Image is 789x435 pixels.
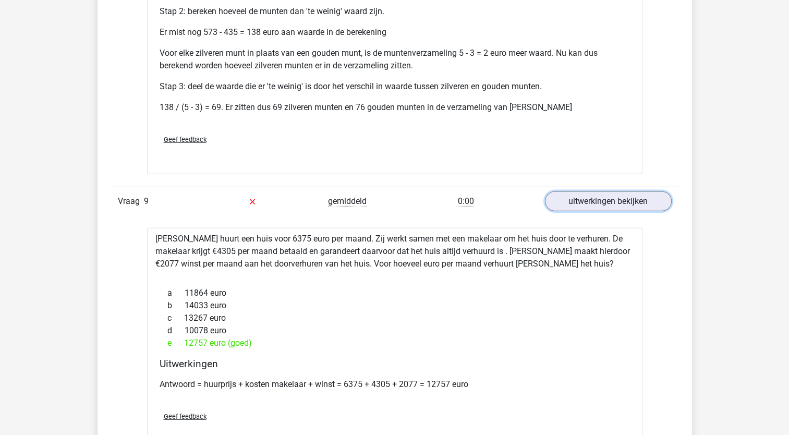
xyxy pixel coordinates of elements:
p: Voor elke zilveren munt in plaats van een gouden munt, is de muntenverzameling 5 - 3 = 2 euro mee... [160,47,630,72]
span: d [167,324,185,337]
span: Geef feedback [164,136,207,143]
div: 10078 euro [160,324,630,337]
p: Stap 3: deel de waarde die er 'te weinig' is door het verschil in waarde tussen zilveren en goude... [160,80,630,93]
div: 13267 euro [160,312,630,324]
p: 138 / (5 - 3) = 69. Er zitten dus 69 zilveren munten en 76 gouden munten in de verzameling van [P... [160,101,630,114]
span: b [167,299,185,312]
div: 11864 euro [160,287,630,299]
span: e [167,337,184,349]
p: Stap 2: bereken hoeveel de munten dan 'te weinig' waard zijn. [160,5,630,18]
p: Er mist nog 573 - 435 = 138 euro aan waarde in de berekening [160,26,630,39]
div: 14033 euro [160,299,630,312]
span: 0:00 [458,196,474,207]
p: Antwoord = huurprijs + kosten makelaar + winst = 6375 + 4305 + 2077 = 12757 euro [160,378,630,391]
div: 12757 euro (goed) [160,337,630,349]
span: a [167,287,185,299]
h4: Uitwerkingen [160,358,630,370]
span: 9 [144,196,149,206]
span: c [167,312,184,324]
span: gemiddeld [328,196,367,207]
span: Vraag [118,195,144,208]
a: uitwerkingen bekijken [545,191,672,211]
span: Geef feedback [164,413,207,420]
